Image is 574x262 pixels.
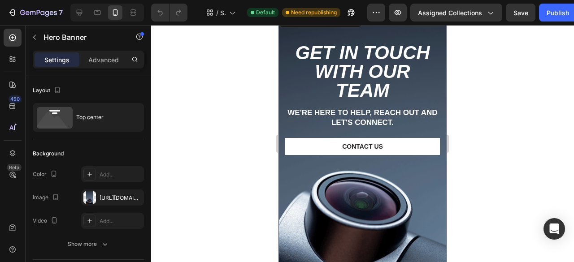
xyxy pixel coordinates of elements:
p: 7 [59,7,63,18]
div: Add... [100,171,142,179]
div: Color [33,168,59,180]
p: Hero Banner [43,32,120,43]
div: 450 [9,95,22,103]
div: Video [33,215,60,227]
p: Settings [44,55,70,64]
div: Undo/Redo [151,4,187,21]
span: / [216,8,218,17]
span: Save [513,9,528,17]
p: Advanced [88,55,119,64]
span: Need republishing [291,9,337,17]
div: Add... [100,217,142,225]
div: Layout [33,85,63,97]
div: [URL][DOMAIN_NAME] [100,194,142,202]
div: Background [33,150,64,158]
div: Top center [76,107,131,128]
button: 7 [4,4,67,21]
div: Show more [68,240,109,249]
button: Assigned Collections [410,4,502,21]
span: Shopify Original Collection Template [220,8,226,17]
div: Beta [7,164,22,171]
button: Show more [33,236,144,252]
div: Open Intercom Messenger [544,218,565,240]
button: Save [506,4,535,21]
span: Assigned Collections [418,8,482,17]
span: Default [256,9,275,17]
div: Image [33,192,61,204]
div: Publish [547,8,569,17]
iframe: Design area [278,25,447,262]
